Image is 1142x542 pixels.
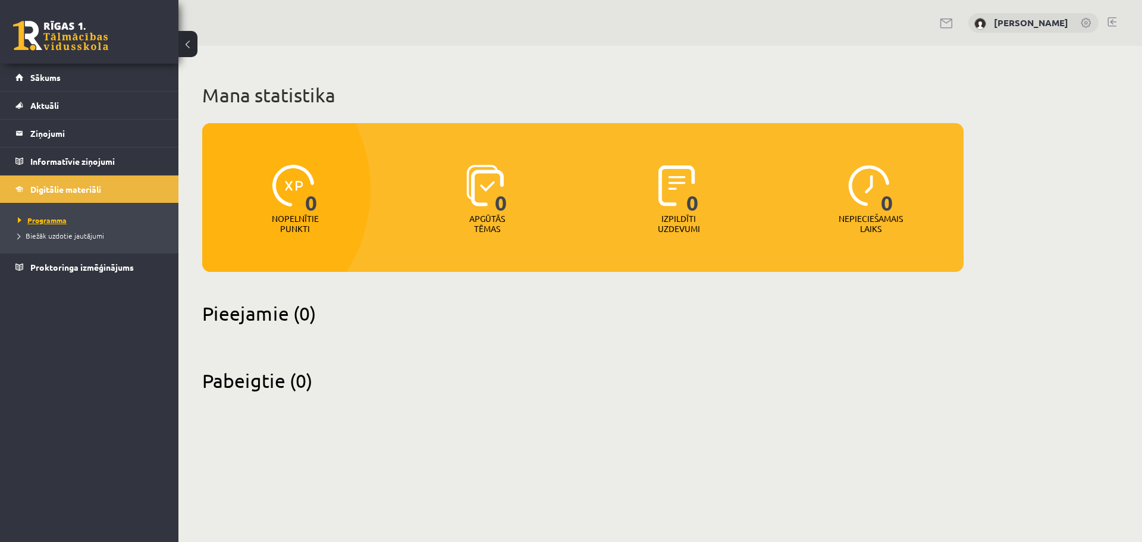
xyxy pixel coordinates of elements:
[202,83,964,107] h1: Mana statistika
[18,215,67,225] span: Programma
[15,253,164,281] a: Proktoringa izmēģinājums
[495,165,507,214] span: 0
[30,72,61,83] span: Sākums
[272,214,319,234] p: Nopelnītie punkti
[30,262,134,272] span: Proktoringa izmēģinājums
[15,92,164,119] a: Aktuāli
[30,148,164,175] legend: Informatīvie ziņojumi
[15,148,164,175] a: Informatīvie ziņojumi
[18,231,104,240] span: Biežāk uzdotie jautājumi
[15,64,164,91] a: Sākums
[13,21,108,51] a: Rīgas 1. Tālmācības vidusskola
[272,165,314,206] img: icon-xp-0682a9bc20223a9ccc6f5883a126b849a74cddfe5390d2b41b4391c66f2066e7.svg
[15,120,164,147] a: Ziņojumi
[30,100,59,111] span: Aktuāli
[658,165,695,206] img: icon-completed-tasks-ad58ae20a441b2904462921112bc710f1caf180af7a3daa7317a5a94f2d26646.svg
[974,18,986,30] img: Jānis Nicmanis
[881,165,893,214] span: 0
[202,369,964,392] h2: Pabeigtie (0)
[466,165,504,206] img: icon-learned-topics-4a711ccc23c960034f471b6e78daf4a3bad4a20eaf4de84257b87e66633f6470.svg
[994,17,1068,29] a: [PERSON_NAME]
[686,165,699,214] span: 0
[30,184,101,195] span: Digitālie materiāli
[15,176,164,203] a: Digitālie materiāli
[18,215,167,225] a: Programma
[30,120,164,147] legend: Ziņojumi
[848,165,890,206] img: icon-clock-7be60019b62300814b6bd22b8e044499b485619524d84068768e800edab66f18.svg
[305,165,318,214] span: 0
[464,214,510,234] p: Apgūtās tēmas
[202,302,964,325] h2: Pieejamie (0)
[655,214,702,234] p: Izpildīti uzdevumi
[18,230,167,241] a: Biežāk uzdotie jautājumi
[839,214,903,234] p: Nepieciešamais laiks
